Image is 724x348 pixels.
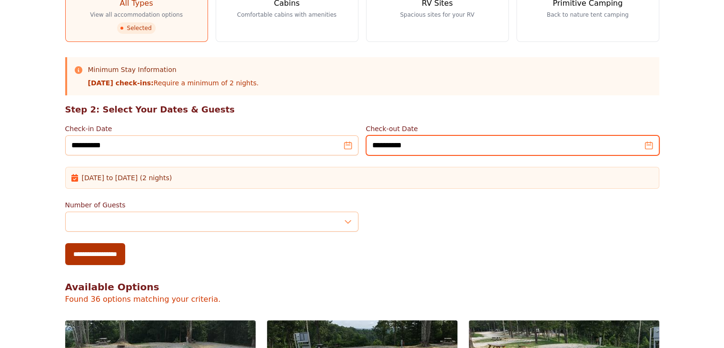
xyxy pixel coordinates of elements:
p: Comfortable cabins with amenities [237,11,337,19]
strong: [DATE] check-ins: [88,79,154,87]
span: [DATE] to [DATE] (2 nights) [82,173,172,183]
p: View all accommodation options [90,11,183,19]
p: Spacious sites for your RV [400,11,474,19]
p: Back to nature tent camping [547,11,629,19]
p: Require a minimum of 2 nights. [88,78,259,88]
h2: Available Options [65,280,659,294]
span: Selected [117,22,155,34]
label: Number of Guests [65,200,358,210]
h2: Step 2: Select Your Dates & Guests [65,103,659,116]
h3: Minimum Stay Information [88,65,259,74]
label: Check-in Date [65,124,358,133]
p: Found 36 options matching your criteria. [65,294,659,305]
label: Check-out Date [366,124,659,133]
